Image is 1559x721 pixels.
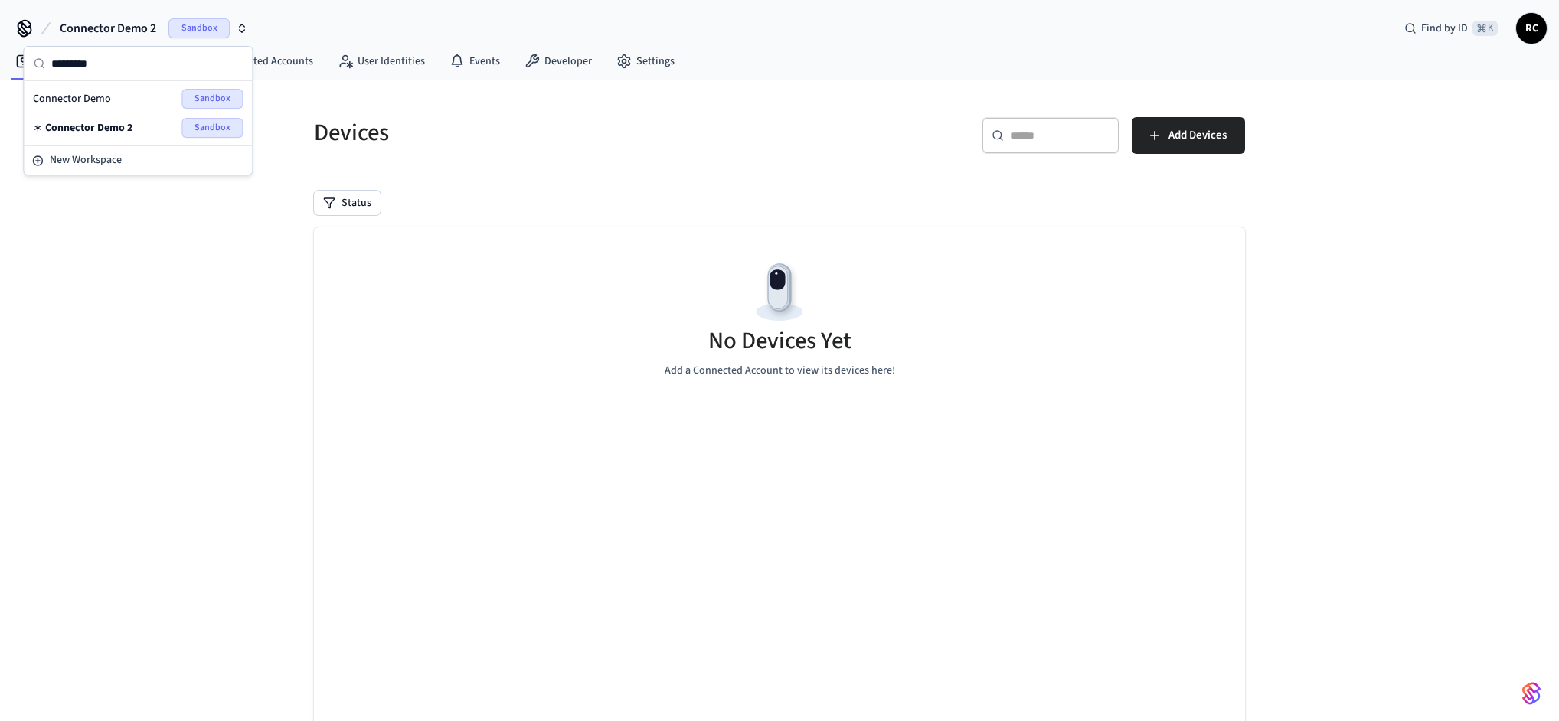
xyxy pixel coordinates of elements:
div: Suggestions [24,81,252,145]
p: Add a Connected Account to view its devices here! [665,363,895,379]
span: New Workspace [50,152,122,168]
span: Sandbox [181,118,243,138]
div: Find by ID⌘ K [1392,15,1510,42]
span: Sandbox [181,89,243,109]
span: Connector Demo [33,91,111,106]
h5: No Devices Yet [708,325,851,357]
a: User Identities [325,47,437,75]
a: Developer [512,47,604,75]
button: New Workspace [25,148,250,173]
a: Events [437,47,512,75]
button: RC [1516,13,1547,44]
span: RC [1518,15,1545,42]
h5: Devices [314,117,770,148]
button: Add Devices [1132,117,1245,154]
img: Devices Empty State [745,258,814,327]
span: Connector Demo 2 [60,19,156,38]
button: Status [314,191,381,215]
span: Connector Demo 2 [45,120,132,135]
a: Settings [604,47,687,75]
span: Add Devices [1168,126,1227,145]
span: Sandbox [168,18,230,38]
span: Find by ID [1421,21,1468,36]
a: Connected Accounts [187,47,325,75]
a: Devices [3,47,83,75]
img: SeamLogoGradient.69752ec5.svg [1522,681,1541,706]
span: ⌘ K [1472,21,1498,36]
